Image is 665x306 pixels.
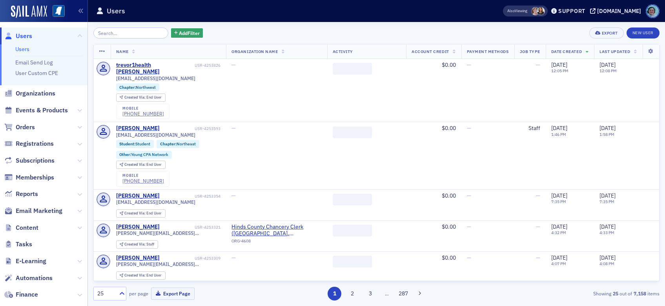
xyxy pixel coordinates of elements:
[122,106,164,111] div: mobile
[467,254,471,261] span: —
[124,242,146,247] span: Created Via :
[116,230,221,236] span: [PERSON_NAME][EMAIL_ADDRESS][PERSON_NAME][DOMAIN_NAME][PERSON_NAME]
[16,156,55,165] span: Subscriptions
[4,190,38,198] a: Reports
[381,290,392,297] span: …
[119,141,135,147] span: Student :
[467,223,471,230] span: —
[116,209,166,218] div: Created Via: End User
[231,254,236,261] span: —
[231,192,236,199] span: —
[4,106,68,115] a: Events & Products
[646,4,660,18] span: Profile
[116,75,195,81] span: [EMAIL_ADDRESS][DOMAIN_NAME]
[632,290,647,297] strong: 7,158
[467,192,471,199] span: —
[333,225,372,236] span: ‌
[231,224,321,237] span: Hinds County Chancery Clerk (Jackson, MS)
[536,254,540,261] span: —
[507,8,515,13] div: Also
[116,199,195,205] span: [EMAIL_ADDRESS][DOMAIN_NAME]
[116,271,166,280] div: Created Via: End User
[16,257,46,266] span: E-Learning
[116,192,160,200] div: [PERSON_NAME]
[4,224,38,232] a: Content
[4,207,62,215] a: Email Marketing
[363,287,377,301] button: 3
[122,178,164,184] a: [PHONE_NUMBER]
[119,141,150,147] a: Student:Student
[161,256,220,261] div: USR-4253309
[171,28,203,38] button: AddFilter
[47,5,65,18] a: View Homepage
[119,85,156,90] a: Chapter:Northwest
[179,29,200,37] span: Add Filter
[116,125,160,132] a: [PERSON_NAME]
[11,5,47,18] img: SailAMX
[122,111,164,117] a: [PHONE_NUMBER]
[346,287,359,301] button: 2
[16,240,32,249] span: Tasks
[551,125,567,132] span: [DATE]
[599,199,614,204] time: 7:35 PM
[558,7,585,15] div: Support
[589,27,623,38] button: Export
[124,273,162,278] div: End User
[333,194,372,205] span: ‌
[520,49,540,54] span: Job Type
[97,290,115,298] div: 25
[531,7,539,15] span: Lydia Carlisle
[16,224,38,232] span: Content
[611,290,619,297] strong: 25
[551,199,566,204] time: 7:35 PM
[119,84,136,90] span: Chapter :
[195,63,220,68] div: USR-4253826
[231,61,236,68] span: —
[116,140,154,148] div: Student:
[551,192,567,199] span: [DATE]
[116,161,166,169] div: Created Via: End User
[124,211,146,216] span: Created Via :
[16,290,38,299] span: Finance
[627,27,660,38] a: New User
[116,224,160,231] a: [PERSON_NAME]
[4,156,55,165] a: Subscriptions
[333,49,353,54] span: Activity
[328,287,341,301] button: 1
[4,89,55,98] a: Organizations
[599,223,616,230] span: [DATE]
[124,273,146,278] span: Created Via :
[599,49,630,54] span: Last Updated
[520,125,540,132] div: Staff
[599,125,616,132] span: [DATE]
[4,290,38,299] a: Finance
[231,224,321,237] a: Hinds County Chancery Clerk ([GEOGRAPHIC_DATA], [GEOGRAPHIC_DATA])
[53,5,65,17] img: SailAMX
[16,173,54,182] span: Memberships
[412,49,449,54] span: Account Credit
[599,192,616,199] span: [DATE]
[599,230,614,235] time: 4:33 PM
[16,139,54,148] span: Registrations
[4,123,35,132] a: Orders
[124,211,162,216] div: End User
[124,242,154,247] div: Staff
[396,287,410,301] button: 287
[4,274,53,282] a: Automations
[116,132,195,138] span: [EMAIL_ADDRESS][DOMAIN_NAME]
[129,290,148,297] label: per page
[116,62,193,75] div: trevor1health [PERSON_NAME]
[333,126,372,138] span: ‌
[157,140,199,148] div: Chapter:
[442,61,456,68] span: $0.00
[116,83,160,91] div: Chapter:
[467,61,471,68] span: —
[16,89,55,98] span: Organizations
[551,61,567,68] span: [DATE]
[160,141,177,147] span: Chapter :
[467,125,471,132] span: —
[536,223,540,230] span: —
